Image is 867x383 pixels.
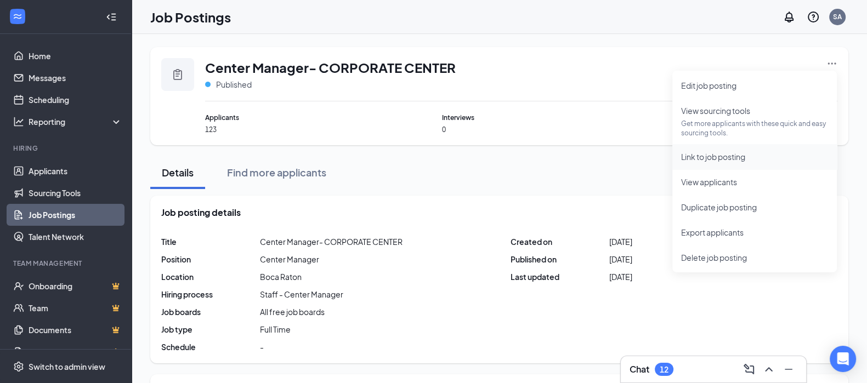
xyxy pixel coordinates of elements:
a: DocumentsCrown [29,319,122,341]
span: Interviews [442,112,600,123]
span: Job type [161,324,260,335]
span: Delete job posting [681,253,747,262]
span: Job posting details [161,207,241,219]
div: Find more applicants [227,165,326,179]
span: Applicants [205,112,363,123]
button: Minimize [780,361,797,378]
button: ChevronUp [760,361,778,378]
svg: Ellipses [826,58,837,69]
h3: Chat [630,363,649,375]
span: Duplicate job posting [681,202,757,212]
span: Center Manager- CORPORATE CENTER [205,58,456,77]
div: Details [161,165,194,179]
span: Schedule [161,341,260,352]
a: Scheduling [29,89,122,111]
svg: Collapse [106,12,117,22]
span: Job boards [161,306,260,317]
svg: Settings [13,361,24,372]
span: Edit job posting [681,81,736,90]
span: 0 [442,125,600,134]
svg: QuestionInfo [807,10,820,24]
a: SurveysCrown [29,341,122,363]
span: [DATE] [609,271,632,282]
a: TeamCrown [29,297,122,319]
p: Get more applicants with these quick and easy sourcing tools. [681,119,828,138]
svg: Notifications [783,10,796,24]
span: Center Manager- CORPORATE CENTER [260,236,403,247]
span: Published [216,79,252,90]
a: Sourcing Tools [29,182,122,204]
span: Boca Raton [260,271,302,282]
span: View sourcing tools [681,106,750,116]
div: Reporting [29,116,123,127]
a: OnboardingCrown [29,275,122,297]
h1: Job Postings [150,8,231,26]
span: - [260,341,264,352]
span: Full Time [260,324,291,335]
span: Created on [511,236,609,247]
span: 123 [205,125,363,134]
a: Job Postings [29,204,122,226]
svg: Minimize [782,363,795,376]
svg: Clipboard [171,68,184,81]
span: Published on [511,254,609,265]
div: Center Manager [260,254,319,265]
div: 12 [660,365,668,374]
a: Messages [29,67,122,89]
span: [DATE] [609,236,632,247]
span: Link to job posting [681,152,745,162]
span: Position [161,254,260,265]
svg: ComposeMessage [743,363,756,376]
span: Location [161,271,260,282]
a: Talent Network [29,226,122,248]
div: Switch to admin view [29,361,105,372]
span: View applicants [681,177,737,187]
div: Open Intercom Messenger [830,346,856,372]
div: Team Management [13,259,120,268]
a: Applicants [29,160,122,182]
span: All free job boards [260,306,325,317]
div: Staff - Center Manager [260,289,343,300]
span: [DATE] [609,254,632,265]
div: SA [833,12,842,21]
svg: ChevronUp [762,363,775,376]
svg: WorkstreamLogo [12,11,23,22]
span: Hiring process [161,289,260,300]
button: ComposeMessage [740,361,758,378]
span: Export applicants [681,227,744,237]
svg: Analysis [13,116,24,127]
div: Hiring [13,144,120,153]
a: Home [29,45,122,67]
span: Title [161,236,260,247]
span: Last updated [511,271,609,282]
